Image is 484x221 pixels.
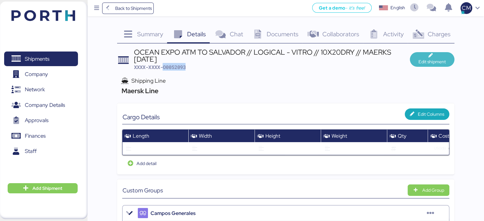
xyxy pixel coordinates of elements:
[4,98,78,113] a: Company Details
[4,82,78,97] a: Network
[265,133,280,139] span: Height
[25,70,48,79] span: Company
[131,77,166,84] span: Shipping Line
[115,4,151,12] span: Back to Shipments
[32,184,62,192] span: Add Shipment
[434,145,446,151] span: USD($)
[418,58,446,66] span: Edit shipment
[134,64,186,70] span: XXXX-XXXX-O0052093
[229,30,243,38] span: Chat
[151,210,196,217] span: Campos Generales
[137,30,163,38] span: Summary
[383,30,404,38] span: Activity
[134,49,410,63] div: OCEAN EXPO ATM TO SALVADOR // LOGICAL - VITRO // 10X20DRY // MAERKS [DATE]
[438,133,449,139] span: Cost
[390,4,405,11] div: English
[102,3,154,14] a: Back to Shipments
[322,30,359,38] span: Collaborators
[122,113,286,121] div: Cargo Details
[397,133,406,139] span: Qty
[25,85,45,94] span: Network
[122,186,163,195] span: Custom Groups
[462,4,471,12] span: CM
[8,183,78,193] button: Add Shipment
[25,54,49,64] span: Shipments
[187,30,206,38] span: Details
[120,86,158,95] span: Maersk Line
[4,67,78,82] a: Company
[25,116,48,125] span: Approvals
[408,184,449,196] button: Add Group
[410,52,454,67] button: Edit shipment
[122,158,161,169] button: Add detail
[25,100,65,110] span: Company Details
[4,52,78,66] a: Shipments
[267,30,298,38] span: Documents
[133,133,149,139] span: Length
[431,144,448,153] button: USD($)
[91,3,102,14] button: Menu
[25,131,46,141] span: Finances
[4,113,78,128] a: Approvals
[418,110,444,118] span: Edit Columns
[4,129,78,143] a: Finances
[427,30,450,38] span: Charges
[331,133,347,139] span: Weight
[199,133,212,139] span: Width
[4,144,78,159] a: Staff
[422,186,444,194] div: Add Group
[136,160,156,167] span: Add detail
[25,147,37,156] span: Staff
[405,108,449,120] button: Edit Columns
